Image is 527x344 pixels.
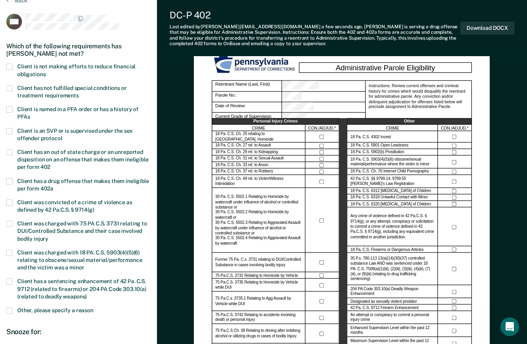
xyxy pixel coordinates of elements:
div: Reentrant Name (Last, First) [282,81,365,91]
span: Client is an SVP or is supervised under the sex offender protocol [17,128,132,141]
label: 18 Pa. C.S. Ch. 33 rel. to Arson [215,163,268,168]
label: 18 Pa. C.S. Firearms or Dangerous Articles [350,247,423,252]
iframe: Intercom live chat [500,317,519,336]
label: 35 P.s. 780-113 13(a)(14)(30)(37) controlled substance Law AND was sentenced under 18 PA. C.S. 75... [350,256,434,282]
label: 18 Pa. C.S. 4302 Incest [350,135,391,140]
span: Client was charged with 75 PA C.S. 3731 relating to DUI/Controlled Substance and their case invol... [17,220,147,242]
label: 75 Pa.C.s. 3735.1 Relating to Agg Assault by Vehicle while DUI [215,296,302,307]
label: 18 Pa. C.S. 6312 [MEDICAL_DATA] of Children [350,189,431,194]
span: Client has not fulfilled special conditions or treatment requirements [17,85,127,99]
img: PDOC Logo [212,53,299,75]
label: 18 Pa. C.S. Ch. 49 rel. to Victim/Witness Intimidation [215,176,302,187]
span: Client is named in a PFA order or has a history of PFAs [17,106,139,120]
div: DC-P 402 [170,9,460,21]
span: Client has an out of state charge or an unreported disposition on an offense that makes them inel... [17,149,149,170]
div: Snooze for: [6,328,151,336]
label: Designated as sexually violent predator [350,299,417,304]
div: Parole No.: [282,91,365,102]
div: Date of Review: [212,102,282,113]
label: 18 Pa. C.S. Ch. 37 rel. to Robbery [215,169,273,174]
label: 18 Pa. C.S. Ch. 76 Internet Child Pornography [350,169,429,174]
span: Client was charged with 18 PA. C.S. 5903(4)(5)(6) relating to obscene/sexual material/performance... [17,249,142,271]
label: 18 Pa. C.S. 6318 Unlawful Contact with Minor [350,195,428,200]
label: 18 Pa. C.S. 5901 Open Lewdness [350,143,408,148]
div: Administrative Parole Eligibility [299,62,472,73]
label: 75 Pa.C.S Ch. 38 Relating to driving after imbibing alcohol or utilizing drugs in cases of bodily... [215,329,302,339]
label: 75 Pa.C.S. 3742 Relating to accidents involving death or personal injury [215,313,302,323]
label: 30 Pa. C.S. 5502.1 Relating to Homicide by watercraft under influence of alcohol or controlled su... [215,195,302,247]
label: Former 75 Pa. C.s. 3731 relating to DUI/Controlled Substance in cases involving bodily injury [215,258,302,268]
label: Any crime of violence defined in 42 Pa.C.S. § 9714(g), or any attempt, conspiracy or solicitation... [350,214,434,240]
label: 42 Pa. C.S. §§ 9799.14, 9799.55 [PERSON_NAME]’s Law Registration [350,176,434,187]
label: 18 Pa. C.S. Ch. 29 rel. to Kidnapping [215,150,278,155]
div: CON./ADJUD.* [438,125,472,132]
div: Current Grade of Supervision [212,113,282,124]
div: Personal Injury Crimes [212,119,339,125]
label: 42 Pa. C.S. 9712 Firearm Enhancement [350,306,418,311]
label: 18 Pa. C.S. 5902(b) Prostitution [350,150,404,155]
div: Other [347,119,472,125]
span: a few seconds ago [321,24,362,29]
label: Enhanced Supervision Level within the past 12 months [350,326,434,336]
span: Client is not making efforts to reduce financial obligations [17,63,135,77]
div: CRIME [347,125,438,132]
label: 18 Pa. C.S. 6320 [MEDICAL_DATA] of Children [350,202,431,207]
span: Client has a drug offense that makes them ineligible per form 402a [17,178,149,192]
div: Parole No.: [212,91,282,102]
div: Current Grade of Supervision [282,113,365,124]
div: CON./ADJUD.* [306,125,339,132]
label: 75 Pa.C.S. 3735 Relating to Homicide by Vehicle while DUI [215,280,302,291]
div: Instructions: Review current offenses and criminal history for crimes which would disqualify the ... [365,81,472,123]
span: Other, please specify a reason [17,307,93,313]
span: Client has a sentencing enhancement of 42 Pa. C.S. 9712 (related to firearms) or 204 PA Code 303.... [17,278,146,299]
label: 18 Pa. C.S. Ch. 31 rel. to Sexual Assault [215,156,284,161]
div: Reentrant Name (Last, First) [212,81,282,91]
label: 75 Pa.C.S. 3732 Relating to Homicide by Vehicle [215,273,298,278]
button: Download DOCX [460,22,514,35]
div: Which of the following requirements has [PERSON_NAME] not met? [6,36,151,64]
label: 204 PA Code 303.10(a) Deadly Weapon Enhancement [350,287,434,297]
span: Client was convicted of a crime of violence as defined by 42 Pa.C.S. § 9714(g) [17,199,132,213]
div: CRIME [212,125,306,132]
div: Date of Review: [282,102,365,113]
label: 18 Pa. C.S. Ch. 25 relating to [GEOGRAPHIC_DATA]. Homicide [215,132,302,142]
label: 18 Pa. C.S. 5903(4)(5)(6) obscene/sexual material/performance where the victim is minor [350,157,434,167]
div: Last edited by [PERSON_NAME][EMAIL_ADDRESS][DOMAIN_NAME] . [PERSON_NAME] is serving a drug offens... [170,24,460,47]
label: 18 Pa. C.S. Ch. 27 rel. to Assault [215,143,271,148]
label: An attempt or conspiracy to commit a personal injury crime [350,313,434,323]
